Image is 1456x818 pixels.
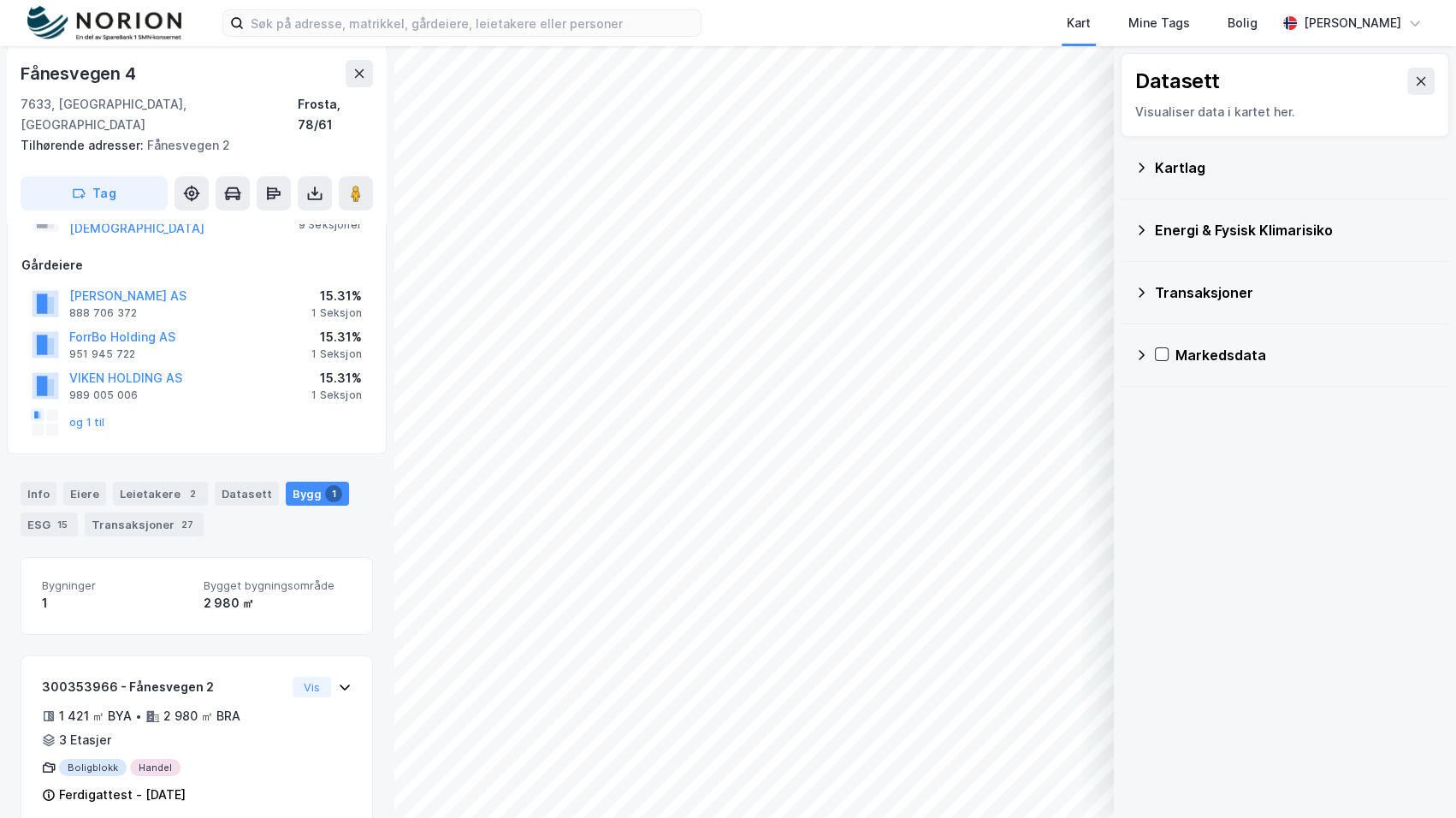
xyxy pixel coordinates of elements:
[27,6,181,41] img: norion-logo.80e7a08dc31c2e691866.png
[54,516,71,533] div: 15
[178,516,197,533] div: 27
[21,138,147,152] span: Tilhørende adresser:
[311,347,362,361] div: 1 Seksjon
[204,578,352,593] span: Bygget bygningsområde
[244,10,701,36] input: Søk på adresse, matrikkel, gårdeiere, leietakere eller personer
[1175,345,1435,365] div: Markedsdata
[21,135,359,156] div: Fånesvegen 2
[1228,13,1258,33] div: Bolig
[1370,736,1456,818] div: Kontrollprogram for chat
[113,482,208,506] div: Leietakere
[1304,13,1401,33] div: [PERSON_NAME]
[135,709,142,723] div: •
[311,368,362,388] div: 15.31%
[69,306,137,320] div: 888 706 372
[311,327,362,347] div: 15.31%
[293,677,331,697] button: Vis
[42,677,286,697] div: 300353966 - Fånesvegen 2
[1370,736,1456,818] iframe: Chat Widget
[42,578,190,593] span: Bygninger
[59,730,111,750] div: 3 Etasjer
[21,513,78,536] div: ESG
[325,485,342,502] div: 1
[311,286,362,306] div: 15.31%
[42,593,190,613] div: 1
[311,306,362,320] div: 1 Seksjon
[21,482,56,506] div: Info
[21,255,372,276] div: Gårdeiere
[69,388,138,402] div: 989 005 006
[59,706,132,726] div: 1 421 ㎡ BYA
[1155,282,1435,303] div: Transaksjoner
[299,218,362,232] div: 9 Seksjoner
[1128,13,1190,33] div: Mine Tags
[1067,13,1091,33] div: Kart
[1155,157,1435,178] div: Kartlag
[298,94,373,135] div: Frosta, 78/61
[286,482,349,506] div: Bygg
[21,176,168,210] button: Tag
[85,513,204,536] div: Transaksjoner
[63,482,106,506] div: Eiere
[21,60,139,87] div: Fånesvegen 4
[215,482,279,506] div: Datasett
[21,94,298,135] div: 7633, [GEOGRAPHIC_DATA], [GEOGRAPHIC_DATA]
[1135,102,1435,122] div: Visualiser data i kartet her.
[1135,68,1220,95] div: Datasett
[163,706,240,726] div: 2 980 ㎡ BRA
[311,388,362,402] div: 1 Seksjon
[1155,220,1435,240] div: Energi & Fysisk Klimarisiko
[69,347,135,361] div: 951 945 722
[204,593,352,613] div: 2 980 ㎡
[184,485,201,502] div: 2
[59,785,186,805] div: Ferdigattest - [DATE]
